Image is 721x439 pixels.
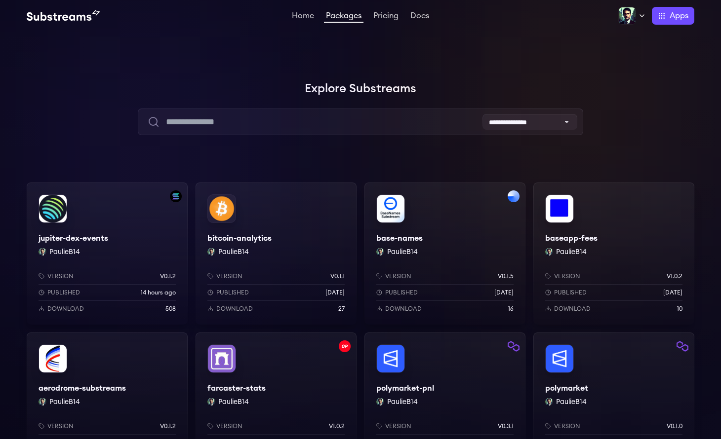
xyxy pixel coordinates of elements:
p: v0.1.1 [330,272,345,280]
p: v0.1.5 [498,272,514,280]
p: Version [385,422,411,430]
a: Filter by solana networkjupiter-dex-eventsjupiter-dex-eventsPaulieB14 PaulieB14Versionv0.1.2Publi... [27,183,188,325]
p: v1.0.2 [329,422,345,430]
button: PaulieB14 [387,397,418,407]
p: [DATE] [663,289,682,296]
a: Filter by base networkbase-namesbase-namesPaulieB14 PaulieB14Versionv0.1.5Published[DATE]Download16 [364,183,525,325]
p: Download [216,305,253,313]
p: 16 [508,305,514,313]
img: Filter by solana network [170,190,182,202]
a: Docs [408,12,431,22]
p: Published [216,289,249,296]
p: 10 [677,305,682,313]
img: Filter by base network [508,190,520,202]
p: 508 [165,305,176,313]
span: Apps [670,10,688,22]
p: Version [554,422,580,430]
p: v0.1.0 [667,422,682,430]
img: Substream's logo [27,10,100,22]
p: v0.3.1 [498,422,514,430]
button: PaulieB14 [49,247,80,257]
p: Download [47,305,84,313]
a: Packages [324,12,363,23]
button: PaulieB14 [556,397,587,407]
p: Published [385,289,418,296]
p: Download [554,305,591,313]
p: Version [385,272,411,280]
button: PaulieB14 [218,397,249,407]
a: bitcoin-analyticsbitcoin-analyticsPaulieB14 PaulieB14Versionv0.1.1Published[DATE]Download27 [196,183,357,325]
button: PaulieB14 [218,247,249,257]
p: [DATE] [494,289,514,296]
p: Version [47,422,74,430]
p: 14 hours ago [141,289,176,296]
button: PaulieB14 [49,397,80,407]
a: Pricing [371,12,401,22]
p: Version [216,272,242,280]
button: PaulieB14 [387,247,418,257]
p: [DATE] [325,289,345,296]
p: v0.1.2 [160,272,176,280]
img: Filter by optimism network [339,340,351,352]
p: Version [47,272,74,280]
p: 27 [338,305,345,313]
button: PaulieB14 [556,247,587,257]
a: Home [290,12,316,22]
p: v0.1.2 [160,422,176,430]
p: Version [554,272,580,280]
p: Published [47,289,80,296]
a: baseapp-feesbaseapp-feesPaulieB14 PaulieB14Versionv1.0.2Published[DATE]Download10 [533,183,694,325]
img: Filter by polygon network [677,340,688,352]
p: Version [216,422,242,430]
h1: Explore Substreams [27,79,694,99]
p: Published [554,289,587,296]
img: Filter by polygon network [508,340,520,352]
p: v1.0.2 [667,272,682,280]
img: Profile [618,7,636,25]
p: Download [385,305,422,313]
